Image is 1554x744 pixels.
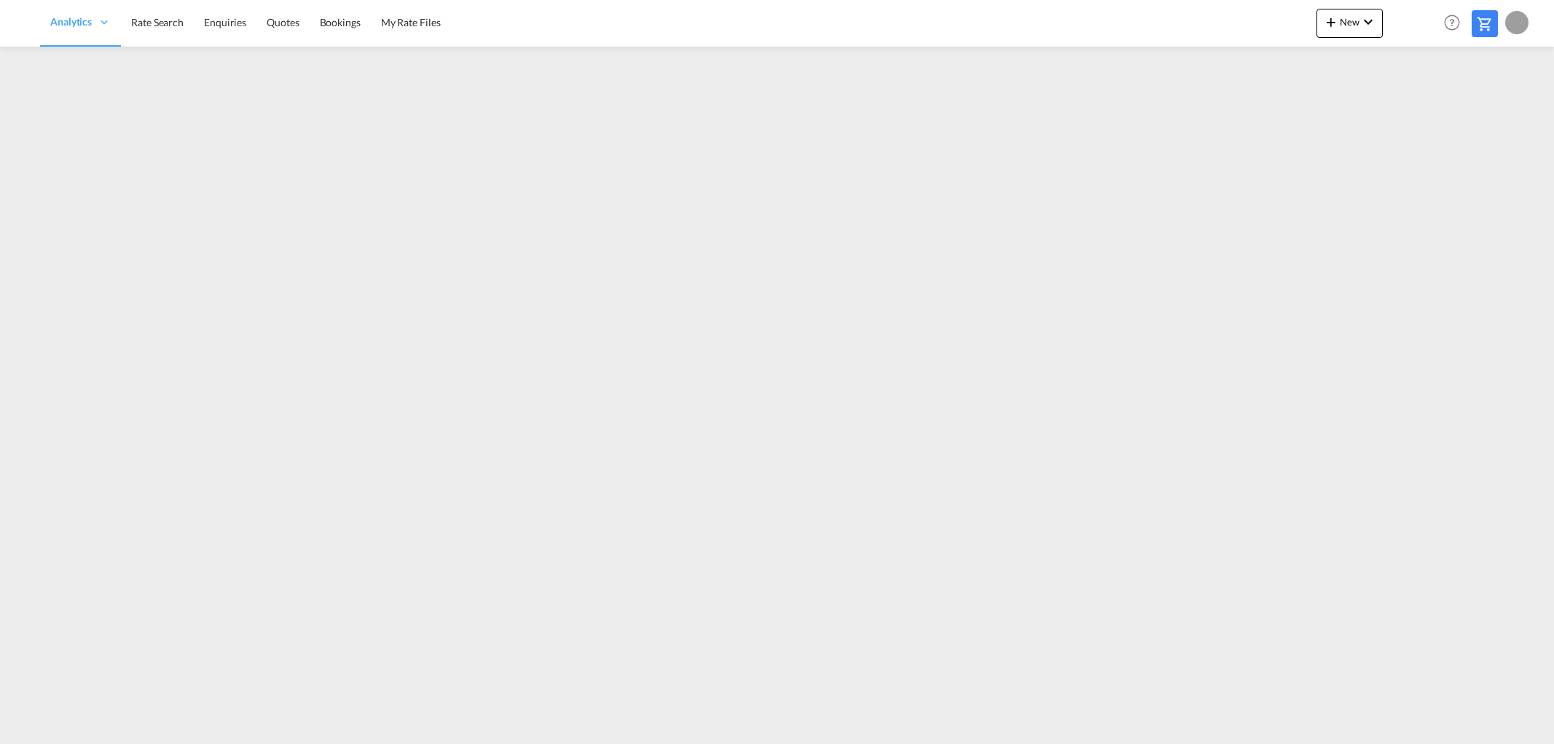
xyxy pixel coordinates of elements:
span: Help [1440,10,1464,35]
span: Quotes [267,16,299,28]
span: Analytics [50,15,92,29]
span: My Rate Files [381,16,441,28]
span: Bookings [320,16,361,28]
md-icon: icon-chevron-down [1359,13,1377,31]
div: Help [1440,10,1472,36]
span: New [1322,16,1377,28]
span: Enquiries [204,16,246,28]
md-icon: icon-plus 400-fg [1322,13,1340,31]
button: icon-plus 400-fgNewicon-chevron-down [1316,9,1383,38]
span: Rate Search [131,16,184,28]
